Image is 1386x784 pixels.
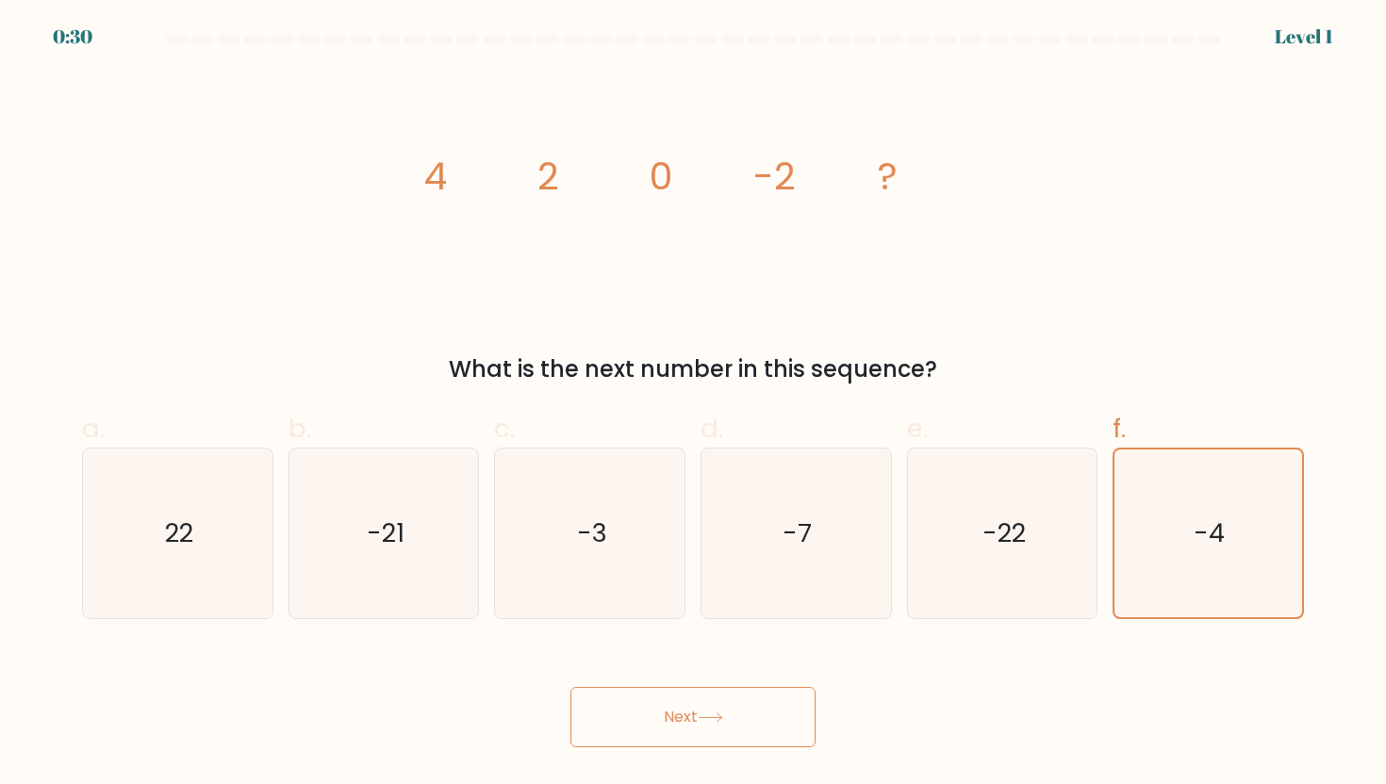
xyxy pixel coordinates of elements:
[576,515,606,550] text: -3
[289,410,311,447] span: b.
[165,515,193,550] text: 22
[907,410,928,447] span: e.
[784,515,813,550] text: -7
[701,410,723,447] span: d.
[537,150,559,203] tspan: 2
[494,410,515,447] span: c.
[53,23,92,51] div: 0:30
[93,352,1293,386] div: What is the next number in this sequence?
[650,150,673,203] tspan: 0
[423,150,447,203] tspan: 4
[1275,23,1333,51] div: Level 1
[570,687,816,747] button: Next
[878,150,898,203] tspan: ?
[367,515,404,550] text: -21
[1195,515,1226,550] text: -4
[982,515,1026,550] text: -22
[1113,410,1126,447] span: f.
[753,150,796,203] tspan: -2
[82,410,105,447] span: a.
